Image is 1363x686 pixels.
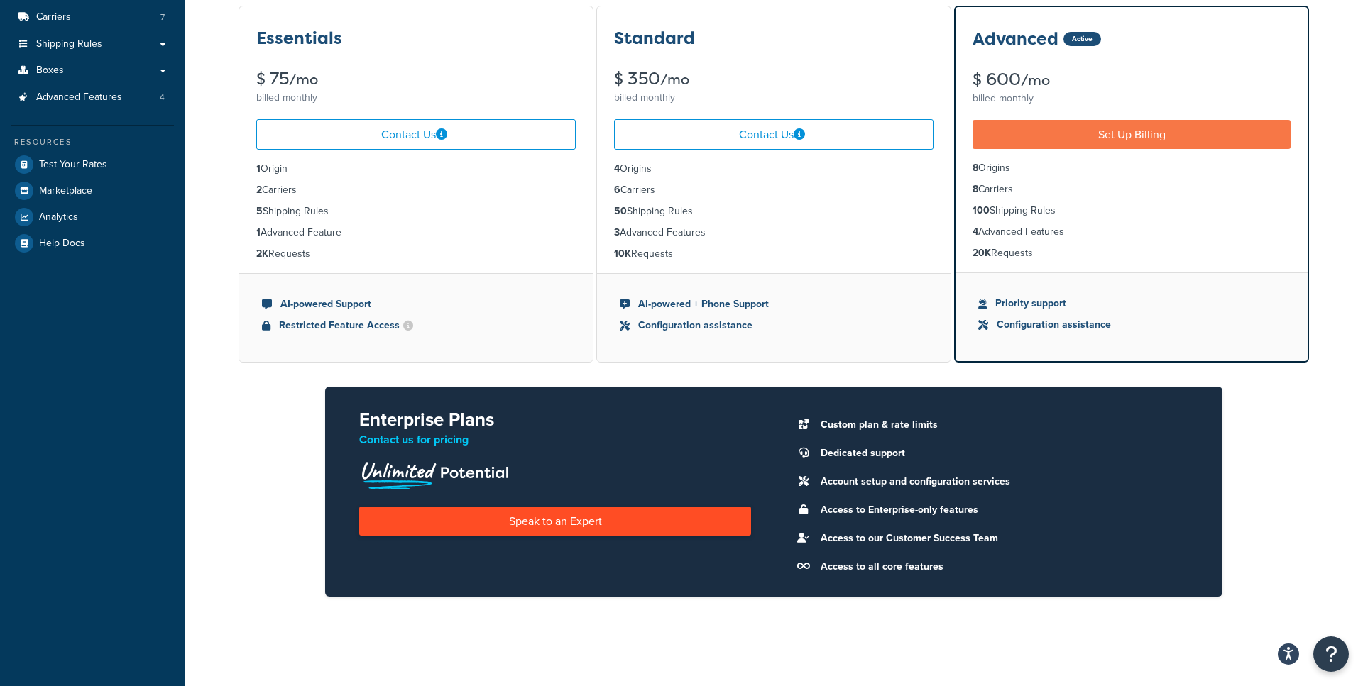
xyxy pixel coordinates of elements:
[39,211,78,223] span: Analytics
[620,318,928,333] li: Configuration assistance
[359,430,751,450] p: Contact us for pricing
[614,182,620,197] strong: 6
[262,318,570,333] li: Restricted Feature Access
[289,70,318,89] small: /mo
[614,161,620,176] strong: 4
[36,38,102,50] span: Shipping Rules
[11,152,174,177] a: Test Your Rates
[359,507,751,536] a: Speak to an Expert
[39,238,85,250] span: Help Docs
[11,231,174,256] a: Help Docs
[814,557,1188,577] li: Access to all core features
[814,415,1188,435] li: Custom plan & rate limits
[36,92,122,104] span: Advanced Features
[973,203,990,218] strong: 100
[256,204,263,218] strong: 5
[36,65,64,77] span: Boxes
[256,70,576,88] div: $ 75
[614,182,934,198] li: Carriers
[160,11,165,23] span: 7
[256,182,576,198] li: Carriers
[256,182,262,197] strong: 2
[256,225,261,240] strong: 1
[973,203,1291,218] li: Shipping Rules
[359,457,510,489] img: Unlimited Potential
[973,245,991,260] strong: 20K
[256,161,576,177] li: Origin
[814,529,1188,548] li: Access to our Customer Success Team
[614,225,934,240] li: Advanced Features
[1313,636,1349,672] button: Open Resource Center
[256,29,342,48] h3: Essentials
[978,296,1285,311] li: Priority support
[973,71,1291,89] div: $ 600
[11,57,174,84] a: Boxes
[1063,32,1101,46] div: Active
[11,31,174,57] a: Shipping Rules
[1021,70,1050,90] small: /mo
[11,84,174,111] a: Advanced Features 4
[614,246,934,262] li: Requests
[614,161,934,177] li: Origins
[256,225,576,240] li: Advanced Feature
[660,70,689,89] small: /mo
[11,4,174,31] li: Carriers
[614,204,627,218] strong: 50
[814,500,1188,520] li: Access to Enterprise-only features
[973,224,1291,240] li: Advanced Features
[973,160,1291,176] li: Origins
[11,178,174,204] a: Marketplace
[262,297,570,312] li: AI-powered Support
[36,11,71,23] span: Carriers
[614,29,695,48] h3: Standard
[256,204,576,219] li: Shipping Rules
[359,409,751,430] h2: Enterprise Plans
[614,119,934,150] a: Contact Us
[973,89,1291,109] div: billed monthly
[39,159,107,171] span: Test Your Rates
[256,246,576,262] li: Requests
[614,70,934,88] div: $ 350
[620,297,928,312] li: AI-powered + Phone Support
[973,182,978,197] strong: 8
[973,224,978,239] strong: 4
[39,185,92,197] span: Marketplace
[814,443,1188,463] li: Dedicated support
[256,246,268,261] strong: 2K
[256,119,576,150] a: Contact Us
[973,245,1291,261] li: Requests
[11,4,174,31] a: Carriers 7
[256,88,576,108] div: billed monthly
[814,472,1188,492] li: Account setup and configuration services
[973,160,978,175] strong: 8
[614,88,934,108] div: billed monthly
[11,136,174,148] div: Resources
[256,161,261,176] strong: 1
[973,120,1291,149] a: Set Up Billing
[160,92,165,104] span: 4
[973,30,1058,48] h3: Advanced
[973,182,1291,197] li: Carriers
[614,204,934,219] li: Shipping Rules
[614,225,620,240] strong: 3
[11,204,174,230] a: Analytics
[978,317,1285,333] li: Configuration assistance
[11,84,174,111] li: Advanced Features
[614,246,631,261] strong: 10K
